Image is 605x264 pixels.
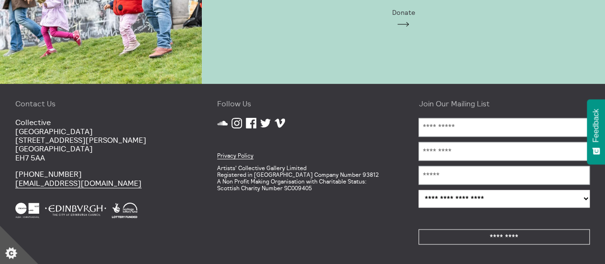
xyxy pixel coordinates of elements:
h4: Follow Us [217,99,388,108]
img: Creative Scotland [15,203,39,218]
img: City Of Edinburgh Council White [45,203,106,218]
span: Donate [392,9,415,16]
img: Heritage Lottery Fund [112,203,137,218]
a: Privacy Policy [217,151,253,159]
p: Artists' Collective Gallery Limited Registered in [GEOGRAPHIC_DATA] Company Number 93812 A Non Pr... [217,164,388,191]
p: Collective [GEOGRAPHIC_DATA] [STREET_ADDRESS][PERSON_NAME] [GEOGRAPHIC_DATA] EH7 5AA [15,118,187,162]
h4: Contact Us [15,99,187,108]
a: [EMAIL_ADDRESS][DOMAIN_NAME] [15,178,142,188]
span: Feedback [592,109,600,142]
h4: Join Our Mailing List [418,99,590,108]
p: [PHONE_NUMBER] [15,170,187,187]
button: Feedback - Show survey [587,99,605,164]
